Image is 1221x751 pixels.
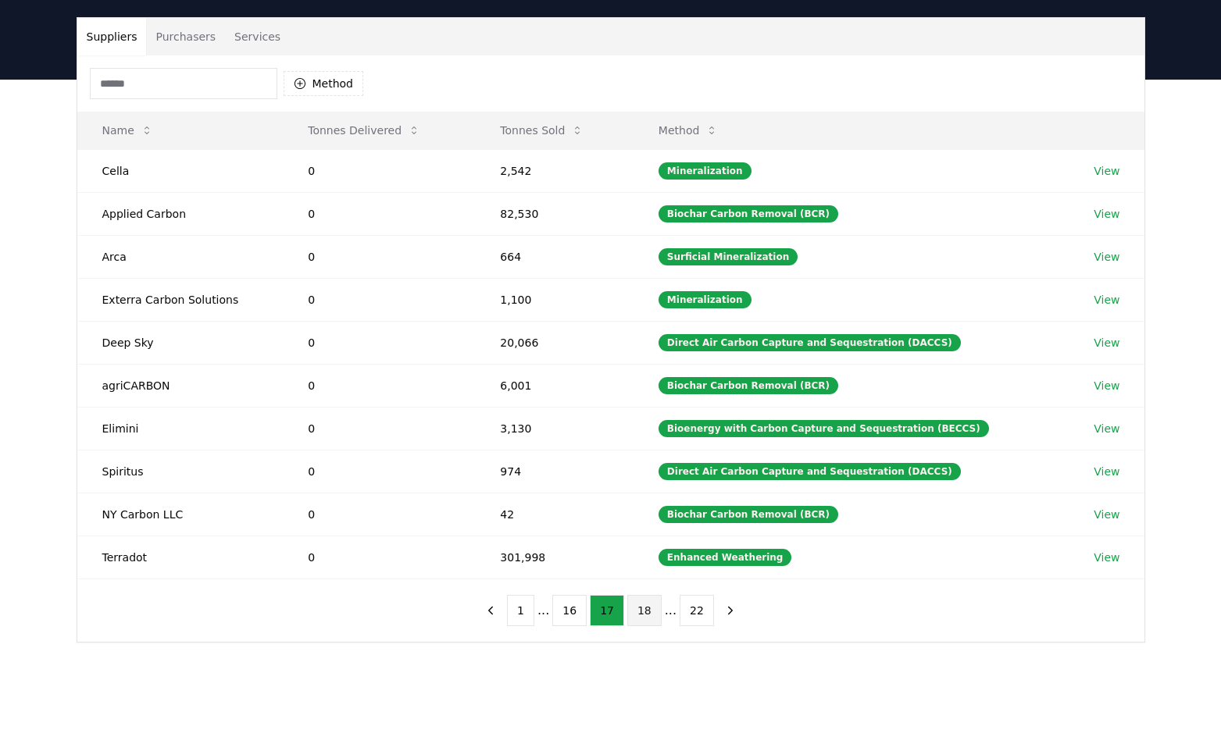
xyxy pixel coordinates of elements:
td: 42 [475,493,634,536]
td: 301,998 [475,536,634,578]
button: Tonnes Sold [487,115,596,146]
div: Enhanced Weathering [659,549,792,566]
td: 0 [283,364,475,407]
div: Bioenergy with Carbon Capture and Sequestration (BECCS) [659,420,989,437]
div: Direct Air Carbon Capture and Sequestration (DACCS) [659,463,961,480]
td: 2,542 [475,149,634,192]
button: Name [90,115,166,146]
td: 0 [283,235,475,278]
div: Biochar Carbon Removal (BCR) [659,506,838,523]
div: Direct Air Carbon Capture and Sequestration (DACCS) [659,334,961,351]
td: Exterra Carbon Solutions [77,278,284,321]
td: 20,066 [475,321,634,364]
td: agriCARBON [77,364,284,407]
button: Suppliers [77,18,147,55]
td: 0 [283,149,475,192]
a: View [1094,421,1119,436]
td: 0 [283,407,475,450]
td: Arca [77,235,284,278]
a: View [1094,550,1119,565]
td: 0 [283,321,475,364]
div: Mineralization [659,291,752,308]
button: Method [646,115,731,146]
td: 664 [475,235,634,278]
td: 3,130 [475,407,634,450]
a: View [1094,292,1119,308]
a: View [1094,163,1119,179]
div: Mineralization [659,162,752,180]
td: 82,530 [475,192,634,235]
a: View [1094,249,1119,265]
a: View [1094,507,1119,522]
td: Deep Sky [77,321,284,364]
td: 0 [283,493,475,536]
button: previous page [477,595,504,626]
button: Method [284,71,364,96]
td: Terradot [77,536,284,578]
td: 0 [283,278,475,321]
a: View [1094,378,1119,393]
td: 1,100 [475,278,634,321]
a: View [1094,206,1119,222]
td: Spiritus [77,450,284,493]
button: Purchasers [146,18,225,55]
td: 974 [475,450,634,493]
li: ... [537,601,549,620]
td: 0 [283,536,475,578]
button: Tonnes Delivered [295,115,433,146]
div: Surficial Mineralization [659,248,798,265]
td: 0 [283,192,475,235]
td: 0 [283,450,475,493]
li: ... [665,601,677,620]
td: Applied Carbon [77,192,284,235]
div: Biochar Carbon Removal (BCR) [659,377,838,394]
td: 6,001 [475,364,634,407]
button: 16 [552,595,587,626]
td: Elimini [77,407,284,450]
a: View [1094,335,1119,351]
button: 18 [627,595,662,626]
div: Biochar Carbon Removal (BCR) [659,205,838,222]
button: next page [717,595,744,626]
button: 17 [590,595,624,626]
a: View [1094,464,1119,479]
button: 22 [680,595,714,626]
td: NY Carbon LLC [77,493,284,536]
button: Services [225,18,290,55]
td: Cella [77,149,284,192]
button: 1 [507,595,534,626]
